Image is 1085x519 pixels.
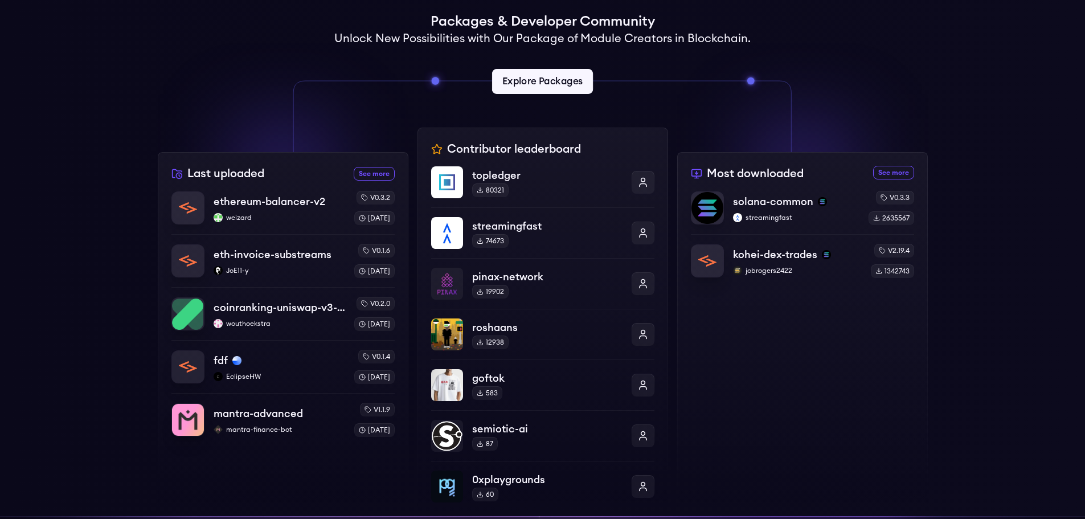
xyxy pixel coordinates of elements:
img: goftok [431,369,463,401]
a: coinranking-uniswap-v3-forkscoinranking-uniswap-v3-forkswouthoekstrawouthoekstrav0.2.0[DATE] [171,287,395,340]
img: EclipseHW [214,372,223,381]
img: solana [818,197,827,206]
div: 74673 [472,234,509,248]
a: roshaansroshaans12938 [431,309,654,359]
p: kohei-dex-trades [733,247,817,263]
img: kohei-dex-trades [691,245,723,277]
p: solana-common [733,194,813,210]
img: semiotic-ai [431,420,463,452]
a: kohei-dex-tradeskohei-dex-tradessolanajobrogers2422jobrogers2422v2.19.41342743 [691,234,914,278]
p: JoE11-y [214,266,345,275]
a: streamingfaststreamingfast74673 [431,207,654,258]
a: See more most downloaded packages [873,166,914,179]
p: weizard [214,213,345,222]
img: mantra-advanced [172,404,204,436]
div: [DATE] [354,423,395,437]
a: ethereum-balancer-v2ethereum-balancer-v2weizardweizardv0.3.2[DATE] [171,191,395,234]
p: semiotic-ai [472,421,623,437]
div: 583 [472,386,502,400]
a: pinax-networkpinax-network19902 [431,258,654,309]
img: ethereum-balancer-v2 [172,192,204,224]
div: 12938 [472,336,509,349]
img: jobrogers2422 [733,266,742,275]
img: 0xplaygrounds [431,471,463,502]
p: EclipseHW [214,372,345,381]
div: v0.2.0 [357,297,395,310]
a: Explore Packages [492,69,593,94]
p: mantra-advanced [214,406,303,422]
div: 2635567 [869,211,914,225]
img: weizard [214,213,223,222]
a: semiotic-aisemiotic-ai87 [431,410,654,461]
p: fdf [214,353,228,369]
a: goftokgoftok583 [431,359,654,410]
p: jobrogers2422 [733,266,862,275]
a: See more recently uploaded packages [354,167,395,181]
p: topledger [472,167,623,183]
div: 60 [472,488,498,501]
img: topledger [431,166,463,198]
p: mantra-finance-bot [214,425,345,434]
img: streamingfast [733,213,742,222]
div: v0.1.4 [358,350,395,363]
img: base [232,356,241,365]
a: topledgertopledger80321 [431,166,654,207]
a: fdffdfbaseEclipseHWEclipseHWv0.1.4[DATE] [171,340,395,393]
div: v0.3.2 [357,191,395,205]
img: mantra-finance-bot [214,425,223,434]
div: [DATE] [354,264,395,278]
a: solana-commonsolana-commonsolanastreamingfaststreamingfastv0.3.32635567 [691,191,914,234]
div: v2.19.4 [874,244,914,258]
div: 19902 [472,285,509,299]
img: pinax-network [431,268,463,300]
p: eth-invoice-substreams [214,247,331,263]
h2: Unlock New Possibilities with Our Package of Module Creators in Blockchain. [334,31,751,47]
h1: Packages & Developer Community [431,13,655,31]
div: [DATE] [354,317,395,331]
p: ethereum-balancer-v2 [214,194,325,210]
p: 0xplaygrounds [472,472,623,488]
p: pinax-network [472,269,623,285]
img: solana [822,250,831,259]
img: wouthoekstra [214,319,223,328]
a: mantra-advancedmantra-advancedmantra-finance-botmantra-finance-botv1.1.9[DATE] [171,393,395,437]
div: 87 [472,437,498,451]
div: [DATE] [354,370,395,384]
a: 0xplaygrounds0xplaygrounds60 [431,461,654,502]
div: [DATE] [354,211,395,225]
p: wouthoekstra [214,319,345,328]
p: roshaans [472,320,623,336]
img: roshaans [431,318,463,350]
div: v0.1.6 [358,244,395,258]
p: coinranking-uniswap-v3-forks [214,300,345,316]
div: 80321 [472,183,509,197]
img: JoE11-y [214,266,223,275]
img: eth-invoice-substreams [172,245,204,277]
p: streamingfast [733,213,859,222]
a: eth-invoice-substreamseth-invoice-substreamsJoE11-yJoE11-yv0.1.6[DATE] [171,234,395,287]
img: solana-common [691,192,723,224]
div: v1.1.9 [360,403,395,416]
img: fdf [172,351,204,383]
img: coinranking-uniswap-v3-forks [172,298,204,330]
p: goftok [472,370,623,386]
p: streamingfast [472,218,623,234]
div: v0.3.3 [876,191,914,205]
img: streamingfast [431,217,463,249]
div: 1342743 [871,264,914,278]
